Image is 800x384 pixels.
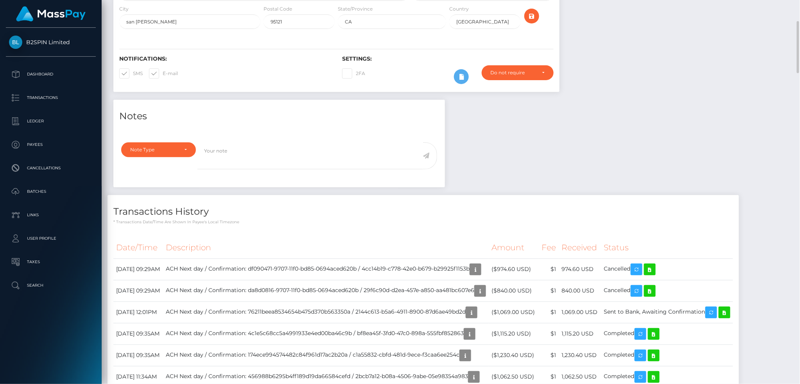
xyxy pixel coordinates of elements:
[113,345,163,366] td: [DATE] 09:35AM
[489,345,539,366] td: ($1,230.40 USD)
[559,237,601,258] th: Received
[163,237,489,258] th: Description
[6,158,96,178] a: Cancellations
[130,147,178,153] div: Note Type
[9,280,93,291] p: Search
[601,258,733,280] td: Cancelled
[119,56,330,62] h6: Notifications:
[6,111,96,131] a: Ledger
[489,237,539,258] th: Amount
[16,6,86,22] img: MassPay Logo
[601,345,733,366] td: Completed
[113,258,163,280] td: [DATE] 09:29AM
[163,280,489,301] td: ACH Next day / Confirmation: da8d0816-9707-11f0-bd85-0694aced620b / 29f6c90d-d2ea-457e-a850-aa481...
[149,68,178,79] label: E-mail
[119,68,143,79] label: SMS
[113,280,163,301] td: [DATE] 09:29AM
[6,182,96,201] a: Batches
[9,256,93,268] p: Taxes
[119,5,129,13] label: City
[539,301,559,323] td: $1
[9,162,93,174] p: Cancellations
[9,209,93,221] p: Links
[163,258,489,280] td: ACH Next day / Confirmation: df090471-9707-11f0-bd85-0694aced620b / 4cc14b19-c778-42e0-b679-b2992...
[6,205,96,225] a: Links
[342,56,553,62] h6: Settings:
[489,280,539,301] td: ($840.00 USD)
[539,258,559,280] td: $1
[539,323,559,345] td: $1
[6,276,96,295] a: Search
[559,345,601,366] td: 1,230.40 USD
[539,237,559,258] th: Fee
[6,39,96,46] span: B2SPIN Limited
[6,252,96,272] a: Taxes
[163,301,489,323] td: ACH Next day / Confirmation: 76211beea8534654b475d370b563350a / 2144c613-b5a6-4911-8900-87d6ae49bd2d
[559,258,601,280] td: 974.60 USD
[113,323,163,345] td: [DATE] 09:35AM
[264,5,292,13] label: Postal Code
[482,65,554,80] button: Do not require
[6,135,96,154] a: Payees
[491,70,536,76] div: Do not require
[601,301,733,323] td: Sent to Bank, Awaiting Confirmation
[539,345,559,366] td: $1
[9,115,93,127] p: Ledger
[113,301,163,323] td: [DATE] 12:01PM
[559,323,601,345] td: 1,115.20 USD
[6,229,96,248] a: User Profile
[163,323,489,345] td: ACH Next day / Confirmation: 4c1e5c68cc5a4991933e4ed00ba46c9b / bf8ea45f-3fd0-47c0-898a-555fbf852863
[601,280,733,301] td: Cancelled
[559,280,601,301] td: 840.00 USD
[449,5,469,13] label: Country
[163,345,489,366] td: ACH Next day / Confirmation: 174ece994574482c84f961d17ac2b20a / c1a55832-cbfd-481d-9ece-f3caa6ee254c
[9,36,22,49] img: B2SPIN Limited
[489,258,539,280] td: ($974.60 USD)
[113,205,733,219] h4: Transactions History
[539,280,559,301] td: $1
[601,237,733,258] th: Status
[9,186,93,197] p: Batches
[113,237,163,258] th: Date/Time
[9,92,93,104] p: Transactions
[119,109,439,123] h4: Notes
[601,323,733,345] td: Completed
[489,323,539,345] td: ($1,115.20 USD)
[9,139,93,151] p: Payees
[6,65,96,84] a: Dashboard
[113,219,733,225] p: * Transactions date/time are shown in payee's local timezone
[121,142,196,157] button: Note Type
[342,68,365,79] label: 2FA
[489,301,539,323] td: ($1,069.00 USD)
[559,301,601,323] td: 1,069.00 USD
[338,5,373,13] label: State/Province
[9,233,93,244] p: User Profile
[6,88,96,108] a: Transactions
[9,68,93,80] p: Dashboard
